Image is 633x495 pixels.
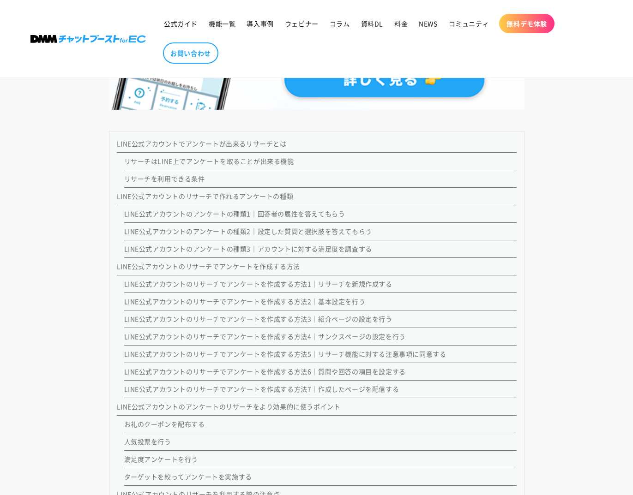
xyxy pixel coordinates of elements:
[117,262,300,271] a: LINE公式アカウントのリサーチでアンケートを作成する方法
[124,472,252,481] a: ターゲットを絞ってアンケートを実施する
[356,14,389,33] a: 資料DL
[124,367,406,376] a: LINE公式アカウントのリサーチでアンケートを作成する方法6｜​​質問や回答の項目を設定する
[117,402,341,411] a: LINE公式アカウントのアンケートのリサーチをより効果的に使うポイント
[285,19,319,28] span: ウェビナー
[124,174,205,183] a: リサーチを利用できる条件
[449,19,489,28] span: コミュニティ
[413,14,443,33] a: NEWS
[124,244,372,253] a: LINE公式アカウントのアンケートの種類3｜アカウントに対する満足度を調査する
[30,35,146,43] img: 株式会社DMM Boost
[324,14,356,33] a: コラム
[124,419,205,429] a: お礼のクーポンを配布する
[163,42,218,64] a: お問い合わせ
[117,191,294,201] a: LINE公式アカウントのリサーチで作れるアンケートの種類
[361,19,383,28] span: 資料DL
[394,19,408,28] span: 料金
[279,14,324,33] a: ウェビナー
[389,14,413,33] a: 料金
[247,19,273,28] span: 導入事例
[506,19,547,28] span: 無料デモ体験
[158,14,203,33] a: 公式ガイド
[124,349,446,358] a: LINE公式アカウントのリサーチでアンケートを作成する方法5｜リサーチ機能に対する注意事項に同意する
[170,49,211,57] span: お問い合わせ
[203,14,241,33] a: 機能一覧
[124,314,392,323] a: LINE公式アカウントのリサーチでアンケートを作成する方法3｜紹介ページの設定を行う
[117,139,287,148] a: LINE公式アカウントでアンケートが出来るリサーチとは
[443,14,495,33] a: コミュニティ
[124,332,406,341] a: LINE公式アカウントのリサーチでアンケートを作成する方法4｜サンクスページの設定を行う
[241,14,279,33] a: 導入事例
[124,454,199,464] a: 満足度アンケートを行う
[124,209,345,218] a: LINE公式アカウントのアンケートの種類1｜回答者の属性を答えてもらう
[124,156,294,166] a: リサーチはLINE上でアンケートを取ることが出来る機能
[124,384,399,394] a: LINE公式アカウントのリサーチでアンケートを作成する方法7｜作成したページを配信する
[124,279,392,288] a: LINE公式アカウントのリサーチでアンケートを作成する方法1｜リサーチを新規作成する
[419,19,437,28] span: NEWS
[330,19,350,28] span: コラム
[164,19,198,28] span: 公式ガイド
[124,227,372,236] a: LINE公式アカウントのアンケートの種類2｜設定した質問と選択肢を答えてもらう
[124,437,171,446] a: 人気投票を行う
[124,297,366,306] a: LINE公式アカウントのリサーチでアンケートを作成する方法2｜基本設定を行う
[499,14,555,33] a: 無料デモ体験
[209,19,235,28] span: 機能一覧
